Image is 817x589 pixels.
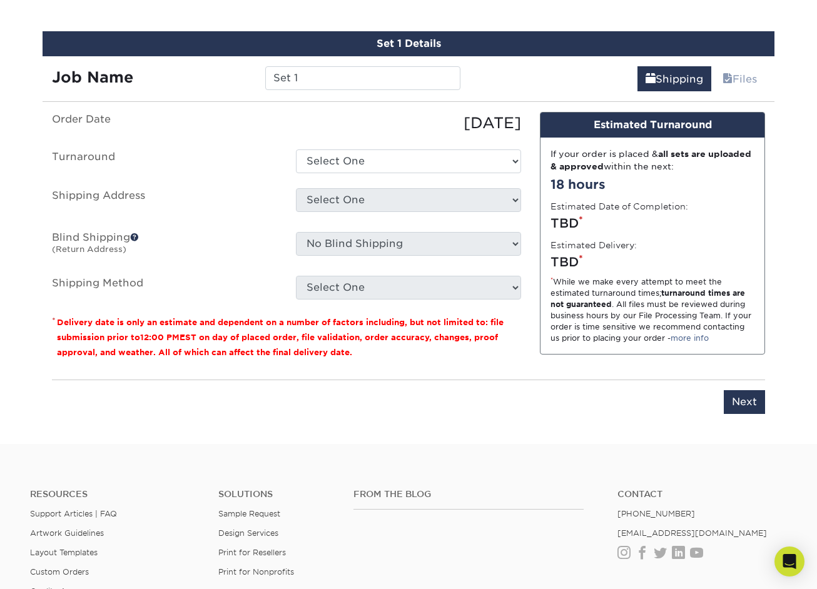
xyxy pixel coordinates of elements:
label: Shipping Method [43,276,287,300]
span: shipping [646,73,656,85]
a: Print for Resellers [218,548,286,557]
div: Open Intercom Messenger [774,546,804,576]
a: Print for Nonprofits [218,567,294,576]
label: Estimated Date of Completion: [551,200,688,213]
a: more info [671,333,709,343]
label: Turnaround [43,149,287,173]
label: Order Date [43,112,287,134]
small: (Return Address) [52,244,126,254]
a: Layout Templates [30,548,98,557]
a: [PHONE_NUMBER] [617,509,695,518]
label: Blind Shipping [43,232,287,261]
div: While we make every attempt to meet the estimated turnaround times; . All files must be reviewed ... [551,276,754,344]
a: Sample Request [218,509,280,518]
div: Estimated Turnaround [540,113,764,138]
h4: Resources [30,489,200,500]
h4: From the Blog [353,489,584,500]
div: 18 hours [551,175,754,194]
div: If your order is placed & within the next: [551,148,754,173]
div: Set 1 Details [43,31,774,56]
input: Enter a job name [265,66,460,90]
a: [EMAIL_ADDRESS][DOMAIN_NAME] [617,528,767,538]
span: files [723,73,733,85]
a: Files [714,66,765,91]
span: 12:00 PM [140,333,180,342]
a: Design Services [218,528,278,538]
a: Shipping [637,66,711,91]
div: TBD [551,253,754,271]
h4: Solutions [218,489,334,500]
a: Support Articles | FAQ [30,509,117,518]
small: Delivery date is only an estimate and dependent on a number of factors including, but not limited... [57,318,504,357]
strong: Job Name [52,68,133,86]
div: [DATE] [287,112,530,134]
div: TBD [551,214,754,233]
label: Estimated Delivery: [551,239,637,251]
a: Contact [617,489,787,500]
a: Artwork Guidelines [30,528,104,538]
iframe: Google Customer Reviews [3,551,106,585]
input: Next [724,390,765,414]
label: Shipping Address [43,188,287,217]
